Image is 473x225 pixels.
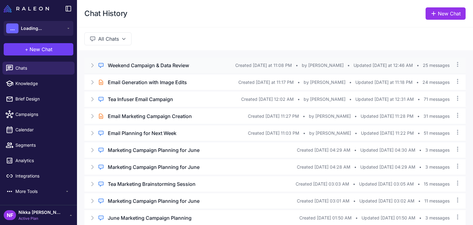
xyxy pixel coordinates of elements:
span: • [417,113,420,120]
span: Created [DATE] at 11:17 PM [238,79,294,86]
a: Integrations [2,170,75,182]
span: 3 messages [425,147,450,153]
h1: Chat History [84,9,127,18]
span: • [353,181,355,187]
span: • [349,79,352,86]
span: Created [DATE] 11:03 PM [248,130,299,137]
span: • [419,147,422,153]
span: Updated [DATE] 03:02 AM [359,198,414,204]
h3: Email Marketing Campaign Creation [108,112,192,120]
span: • [303,130,305,137]
img: Raleon Logo [4,5,49,12]
span: • [347,62,350,69]
span: • [349,96,352,103]
span: Created [DATE] 03:03 AM [296,181,349,187]
h3: Email Planning for Next Week [108,129,176,137]
span: Active Plan [18,216,62,221]
span: • [419,164,422,170]
span: • [297,79,300,86]
a: Campaigns [2,108,75,121]
button: +New Chat [4,43,73,55]
span: • [418,181,420,187]
a: Knowledge [2,77,75,90]
span: Updated [DATE] 04:30 AM [360,147,415,153]
span: • [417,62,419,69]
h3: Tea Marketing Brainstorming Session [108,180,196,188]
span: Created [DATE] at 11:08 PM [235,62,292,69]
span: Brief Design [15,96,70,102]
h3: Weekend Campaign & Data Review [108,62,189,69]
span: • [416,79,419,86]
span: + [25,46,28,53]
span: Created [DATE] 11:27 PM [248,113,299,120]
span: 24 messages [422,79,450,86]
span: Loading... [21,25,42,32]
span: Created [DATE] 01:50 AM [299,215,352,221]
span: • [353,198,356,204]
span: • [418,96,420,103]
span: 11 messages [424,198,450,204]
span: Updated [DATE] at 11:18 PM [355,79,413,86]
span: by [PERSON_NAME] [302,62,344,69]
span: Updated [DATE] at 12:46 AM [354,62,413,69]
h3: Marketing Campaign Planning for June [108,146,200,154]
span: Created [DATE] 04:29 AM [297,147,350,153]
span: Calendar [15,126,70,133]
span: • [354,113,357,120]
div: ... [6,23,18,33]
h3: Email Generation with Image Edits [108,79,187,86]
span: 15 messages [424,181,450,187]
span: Updated [DATE] 11:28 PM [361,113,414,120]
span: Updated [DATE] 03:05 AM [359,181,414,187]
span: • [296,62,298,69]
span: Nikka [PERSON_NAME] [18,209,62,216]
span: Chats [15,65,70,72]
span: 51 messages [424,130,450,137]
span: Updated [DATE] 01:50 AM [362,215,415,221]
span: Updated [DATE] 11:22 PM [361,130,414,137]
a: Analytics [2,154,75,167]
h3: June Marketing Campaign Planning [108,214,192,222]
a: Brief Design [2,92,75,105]
span: 3 messages [425,215,450,221]
h3: Marketing Campaign Planning for June [108,197,200,205]
span: • [297,96,300,103]
span: 31 messages [423,113,450,120]
h3: Marketing Campaign Planning for June [108,163,200,171]
span: • [418,198,421,204]
span: Updated [DATE] at 12:31 AM [355,96,414,103]
span: • [354,164,357,170]
h3: Tea Infuser Email Campaign [108,96,173,103]
span: • [303,113,305,120]
span: • [354,147,357,153]
span: Created [DATE] 12:02 AM [241,96,294,103]
span: • [355,130,357,137]
span: Knowledge [15,80,70,87]
a: New Chat [426,7,466,20]
span: Integrations [15,173,70,179]
span: Created [DATE] 04:28 AM [297,164,350,170]
span: by [PERSON_NAME] [304,79,346,86]
span: Segments [15,142,70,149]
span: • [419,215,422,221]
span: • [355,215,358,221]
span: Updated [DATE] 04:29 AM [360,164,415,170]
a: Calendar [2,123,75,136]
span: 25 messages [423,62,450,69]
span: Analytics [15,157,70,164]
a: Chats [2,62,75,75]
a: Segments [2,139,75,152]
span: by [PERSON_NAME] [304,96,346,103]
button: All Chats [84,32,131,45]
span: Campaigns [15,111,70,118]
span: by [PERSON_NAME] [309,113,351,120]
span: More Tools [15,188,65,195]
span: New Chat [30,46,52,53]
button: ...Loading... [4,21,73,36]
span: 71 messages [424,96,450,103]
div: NF [4,210,16,220]
span: 3 messages [425,164,450,170]
span: Created [DATE] 03:01 AM [297,198,350,204]
span: • [418,130,420,137]
span: by [PERSON_NAME] [309,130,351,137]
